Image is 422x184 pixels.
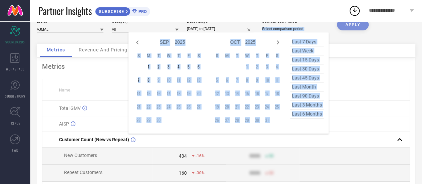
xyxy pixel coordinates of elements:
[349,5,361,17] div: Open download list
[272,62,282,72] td: Sat Oct 04 2025
[262,102,272,112] td: Fri Oct 24 2025
[143,88,153,99] td: Mon Sep 15 2025
[195,171,204,175] span: -30%
[137,9,147,14] span: PRO
[274,38,282,46] div: Next month
[163,53,173,58] th: Wednesday
[290,73,324,82] span: last 45 days
[193,102,203,112] td: Sat Sep 27 2025
[95,9,126,14] span: SUBSCRIBE
[262,25,329,32] input: Select comparison period
[143,115,153,125] td: Mon Sep 29 2025
[143,102,153,112] td: Mon Sep 22 2025
[133,115,143,125] td: Sun Sep 28 2025
[133,53,143,58] th: Sunday
[64,170,102,175] span: Repeat Customers
[173,53,183,58] th: Thursday
[242,115,252,125] td: Wed Oct 29 2025
[242,88,252,99] td: Wed Oct 15 2025
[290,91,324,101] span: last 90 days
[222,102,232,112] td: Mon Oct 20 2025
[133,102,143,112] td: Sun Sep 21 2025
[163,102,173,112] td: Wed Sep 24 2025
[153,75,163,85] td: Tue Sep 09 2025
[212,115,222,125] td: Sun Oct 26 2025
[252,102,262,112] td: Thu Oct 23 2025
[262,53,272,58] th: Friday
[173,102,183,112] td: Thu Sep 25 2025
[290,46,324,55] span: last week
[179,153,187,159] div: 434
[173,62,183,72] td: Thu Sep 04 2025
[59,106,81,111] span: Total GMV
[290,101,324,110] span: last 3 months
[222,53,232,58] th: Monday
[179,170,187,176] div: 160
[193,53,203,58] th: Saturday
[262,62,272,72] td: Fri Oct 03 2025
[262,19,329,24] div: Comparison Period
[153,102,163,112] td: Tue Sep 23 2025
[252,88,262,99] td: Thu Oct 16 2025
[195,154,204,158] span: -16%
[262,115,272,125] td: Fri Oct 31 2025
[64,153,97,158] span: New Customers
[252,75,262,85] td: Thu Oct 09 2025
[173,88,183,99] td: Thu Sep 18 2025
[183,62,193,72] td: Fri Sep 05 2025
[232,75,242,85] td: Tue Oct 07 2025
[112,19,178,24] div: Category
[183,88,193,99] td: Fri Sep 19 2025
[242,102,252,112] td: Wed Oct 22 2025
[290,64,324,73] span: last 30 days
[269,171,274,175] span: 50
[232,53,242,58] th: Tuesday
[290,55,324,64] span: last 15 days
[242,62,252,72] td: Wed Oct 01 2025
[193,62,203,72] td: Sat Sep 06 2025
[59,88,70,93] span: Name
[232,115,242,125] td: Tue Oct 28 2025
[187,19,254,24] div: Date Range
[262,75,272,85] td: Fri Oct 10 2025
[262,88,272,99] td: Fri Oct 17 2025
[133,75,143,85] td: Sun Sep 07 2025
[163,88,173,99] td: Wed Sep 17 2025
[290,37,324,46] span: last 7 days
[242,53,252,58] th: Wednesday
[5,39,25,44] span: SCORECARDS
[59,121,69,127] span: AISP
[6,66,24,71] span: WORKSPACE
[212,102,222,112] td: Sun Oct 19 2025
[153,88,163,99] td: Tue Sep 16 2025
[212,53,222,58] th: Sunday
[79,47,127,52] span: Revenue And Pricing
[38,4,92,18] span: Partner Insights
[143,53,153,58] th: Monday
[212,88,222,99] td: Sun Oct 12 2025
[272,75,282,85] td: Sat Oct 11 2025
[242,75,252,85] td: Wed Oct 08 2025
[163,62,173,72] td: Wed Sep 03 2025
[250,153,260,159] div: 9999
[222,75,232,85] td: Mon Oct 06 2025
[42,62,410,70] div: Metrics
[212,75,222,85] td: Sun Oct 05 2025
[133,38,141,46] div: Previous month
[153,53,163,58] th: Tuesday
[250,170,260,176] div: 9999
[12,148,18,153] span: FWD
[290,82,324,91] span: last month
[59,137,129,142] span: Customer Count (New vs Repeat)
[173,75,183,85] td: Thu Sep 11 2025
[252,53,262,58] th: Thursday
[9,121,21,126] span: TRENDS
[272,53,282,58] th: Saturday
[133,88,143,99] td: Sun Sep 14 2025
[183,102,193,112] td: Fri Sep 26 2025
[222,88,232,99] td: Mon Oct 13 2025
[183,53,193,58] th: Friday
[193,88,203,99] td: Sat Sep 20 2025
[290,110,324,119] span: last 6 months
[5,94,25,99] span: SUGGESTIONS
